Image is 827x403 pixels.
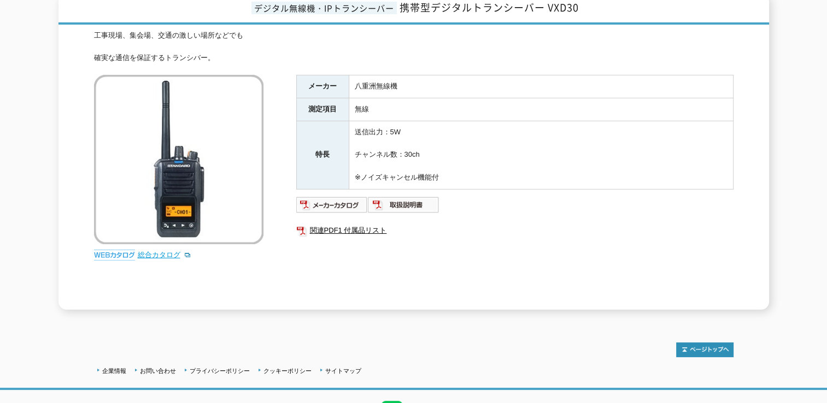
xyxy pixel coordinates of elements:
[325,368,361,374] a: サイトマップ
[190,368,250,374] a: プライバシーポリシー
[676,342,734,357] img: トップページへ
[349,75,733,98] td: 八重洲無線機
[296,75,349,98] th: メーカー
[368,203,439,211] a: 取扱説明書
[94,75,263,244] img: 携帯型デジタルトランシーバー VXD30
[349,98,733,121] td: 無線
[138,251,191,259] a: 総合カタログ
[296,223,734,238] a: 関連PDF1 付属品リスト
[296,121,349,189] th: 特長
[102,368,126,374] a: 企業情報
[94,30,734,64] div: 工事現場、集会場、交通の激しい場所などでも 確実な通信を保証するトランシバー。
[251,2,397,14] span: デジタル無線機・IPトランシーバー
[94,250,135,260] img: webカタログ
[296,203,368,211] a: メーカーカタログ
[263,368,312,374] a: クッキーポリシー
[368,196,439,214] img: 取扱説明書
[296,98,349,121] th: 測定項目
[296,196,368,214] img: メーカーカタログ
[349,121,733,189] td: 送信出力：5W チャンネル数：30ch ※ノイズキャンセル機能付
[140,368,176,374] a: お問い合わせ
